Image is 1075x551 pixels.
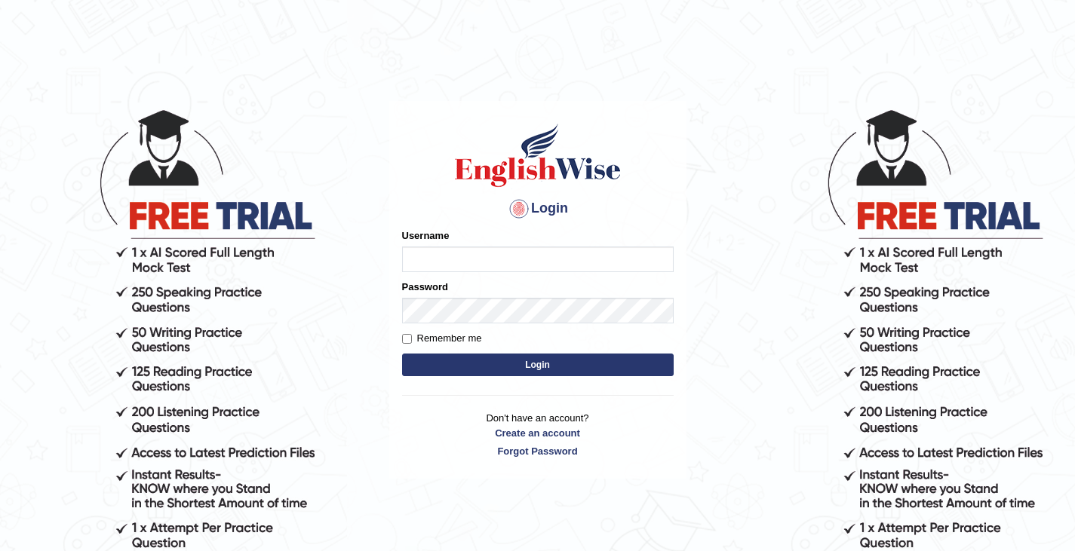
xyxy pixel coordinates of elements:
[402,444,674,458] a: Forgot Password
[402,331,482,346] label: Remember me
[402,228,450,243] label: Username
[402,334,412,344] input: Remember me
[402,197,674,221] h4: Login
[452,121,624,189] img: Logo of English Wise sign in for intelligent practice with AI
[402,354,674,376] button: Login
[402,411,674,458] p: Don't have an account?
[402,280,448,294] label: Password
[402,426,674,440] a: Create an account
